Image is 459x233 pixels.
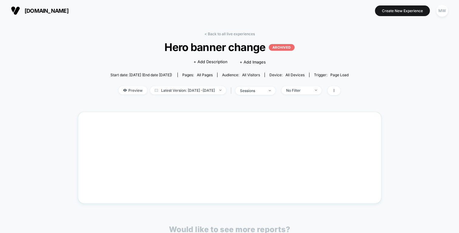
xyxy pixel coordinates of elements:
a: < Back to all live experiences [204,32,255,36]
img: end [269,90,271,91]
div: MW [436,5,448,17]
span: + Add Description [194,59,228,65]
span: Latest Version: [DATE] - [DATE] [150,86,226,94]
img: end [219,90,221,91]
span: all devices [285,73,305,77]
img: end [315,90,317,91]
img: calendar [155,89,158,92]
div: Trigger: [314,73,349,77]
span: all pages [197,73,213,77]
button: Create New Experience [375,5,430,16]
span: Preview [119,86,147,94]
span: [DOMAIN_NAME] [25,8,69,14]
span: | [229,86,235,95]
div: No Filter [286,88,310,93]
img: Visually logo [11,6,20,15]
button: [DOMAIN_NAME] [9,6,70,15]
p: ARCHIVED [269,44,295,51]
span: + Add Images [240,60,266,64]
button: MW [434,5,450,17]
span: Page Load [330,73,349,77]
div: sessions [240,88,264,93]
span: Device: [265,73,309,77]
div: Audience: [222,73,260,77]
span: All Visitors [242,73,260,77]
span: Start date: [DATE] (End date [DATE]) [110,73,172,77]
span: Hero banner change [122,41,336,53]
div: Pages: [182,73,213,77]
